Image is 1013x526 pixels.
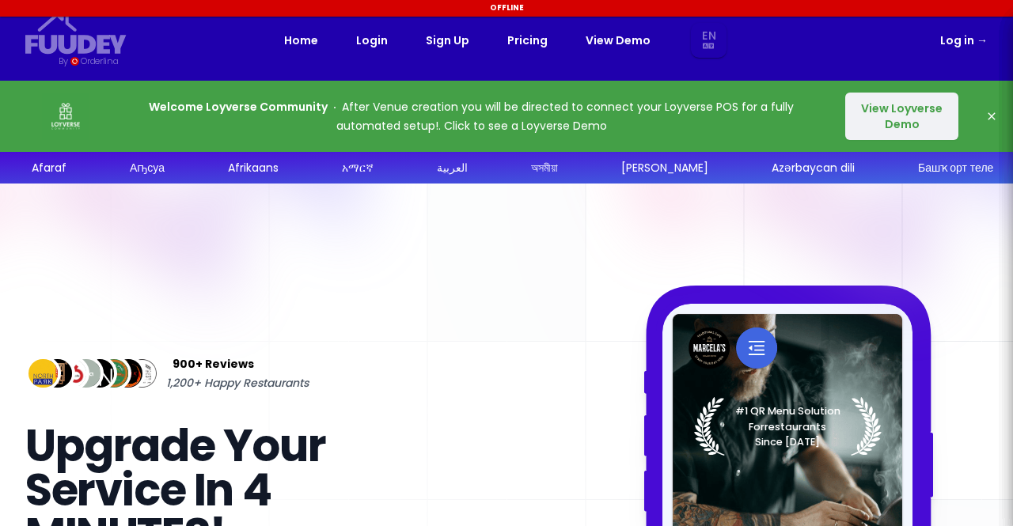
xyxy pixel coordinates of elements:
[130,160,165,176] div: Аҧсуа
[228,160,279,176] div: Afrikaans
[25,13,127,55] svg: {/* Added fill="currentColor" here */} {/* This rectangle defines the background. Its explicit fi...
[166,373,309,392] span: 1,200+ Happy Restaurants
[977,32,988,48] span: →
[149,99,328,115] strong: Welcome Loyverse Community
[586,31,651,50] a: View Demo
[694,397,882,456] img: Laurel
[918,160,993,176] div: Башҡорт теле
[59,55,67,68] div: By
[426,31,469,50] a: Sign Up
[120,97,822,135] p: After Venue creation you will be directed to connect your Loyverse POS for a fully automated setu...
[2,2,1011,13] div: Offline
[40,356,75,392] img: Review Img
[940,31,988,50] a: Log in
[97,356,132,392] img: Review Img
[621,160,708,176] div: [PERSON_NAME]
[284,31,318,50] a: Home
[531,160,558,176] div: অসমীয়া
[124,356,160,392] img: Review Img
[82,356,118,392] img: Review Img
[772,160,855,176] div: Azərbaycan dili
[81,55,118,68] div: Orderlina
[507,31,548,50] a: Pricing
[845,93,958,140] button: View Loyverse Demo
[437,160,468,176] div: العربية
[356,31,388,50] a: Login
[54,356,89,392] img: Review Img
[32,160,66,176] div: Afaraf
[25,356,61,392] img: Review Img
[111,356,146,392] img: Review Img
[68,356,104,392] img: Review Img
[173,354,254,373] span: 900+ Reviews
[342,160,374,176] div: አማርኛ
